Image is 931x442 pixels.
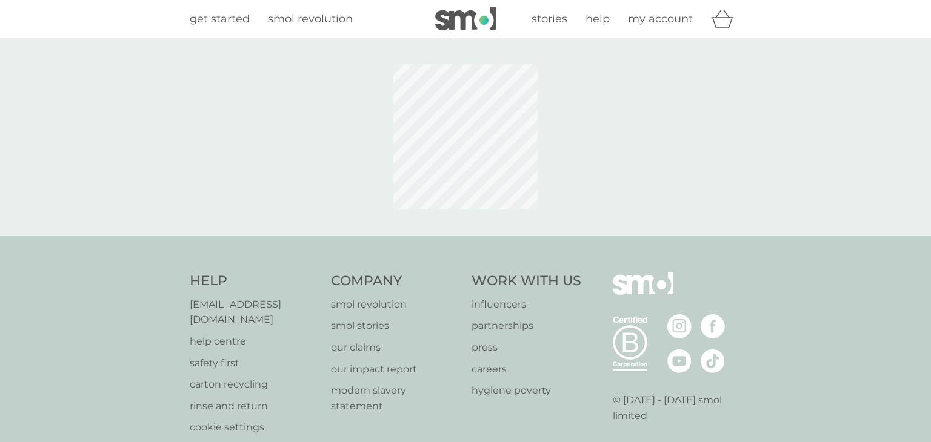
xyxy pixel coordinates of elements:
[711,7,741,31] div: basket
[667,314,692,338] img: visit the smol Instagram page
[331,318,460,334] a: smol stories
[472,318,581,334] a: partnerships
[435,7,496,30] img: smol
[190,12,250,25] span: get started
[532,10,567,28] a: stories
[331,361,460,377] a: our impact report
[472,361,581,377] a: careers
[667,349,692,373] img: visit the smol Youtube page
[190,355,319,371] a: safety first
[586,10,610,28] a: help
[613,272,673,313] img: smol
[331,383,460,414] a: modern slavery statement
[190,334,319,349] a: help centre
[268,12,353,25] span: smol revolution
[701,314,725,338] img: visit the smol Facebook page
[586,12,610,25] span: help
[331,272,460,291] h4: Company
[472,383,581,398] a: hygiene poverty
[190,10,250,28] a: get started
[472,297,581,312] a: influencers
[190,398,319,414] a: rinse and return
[190,297,319,328] a: [EMAIL_ADDRESS][DOMAIN_NAME]
[190,272,319,291] h4: Help
[190,377,319,392] a: carton recycling
[331,297,460,312] a: smol revolution
[472,340,581,355] a: press
[268,10,353,28] a: smol revolution
[331,340,460,355] a: our claims
[613,392,742,423] p: © [DATE] - [DATE] smol limited
[532,12,567,25] span: stories
[628,12,693,25] span: my account
[701,349,725,373] img: visit the smol Tiktok page
[472,272,581,291] h4: Work With Us
[628,10,693,28] a: my account
[190,420,319,435] a: cookie settings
